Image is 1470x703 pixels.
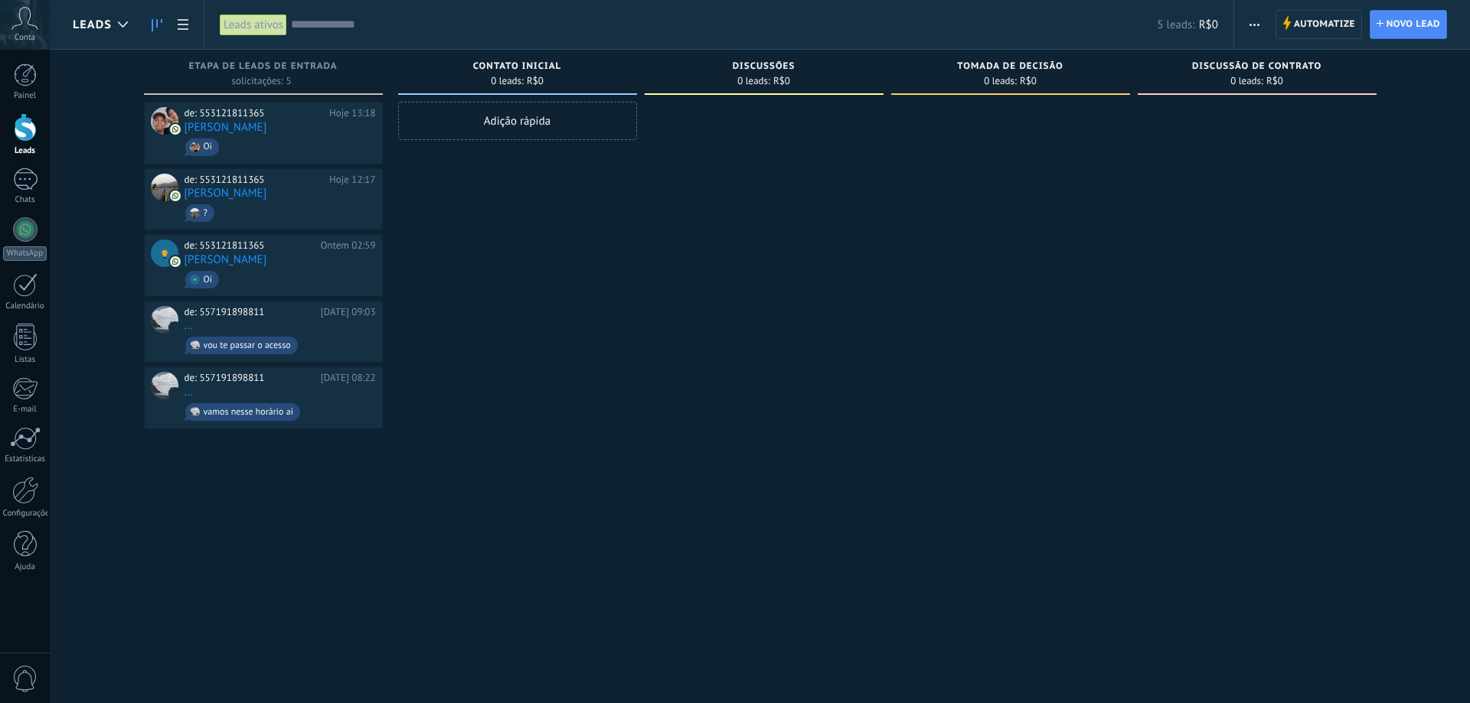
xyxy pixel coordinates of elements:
a: ... [185,319,194,332]
div: Chats [3,195,47,205]
span: Contato inicial [473,61,561,72]
div: Leads [3,146,47,156]
div: Tomada de decisão [899,61,1122,74]
div: de: 553121811365 [185,107,325,119]
a: [PERSON_NAME] [185,121,267,134]
a: Lista [170,10,196,40]
span: solicitações: 5 [232,76,292,86]
span: Automatize [1294,11,1355,38]
div: WhatsApp [3,246,47,261]
div: Pedro Paulo [151,174,178,201]
a: ... [185,386,194,399]
div: Listas [3,355,47,365]
div: Discussões [652,61,876,74]
a: Automatize [1276,10,1362,39]
div: Leads ativos [220,14,287,36]
div: de: 553121811365 [185,239,315,252]
span: R$0 [1266,76,1283,86]
span: R$0 [527,76,544,86]
img: com.amocrm.amocrmwa.svg [170,256,181,267]
div: Etapa de leads de entrada [152,61,375,74]
div: Joakim R [151,239,178,267]
div: E-mail [3,405,47,415]
span: 0 leads: [737,76,770,86]
div: Hoje 13:18 [329,107,375,119]
a: [PERSON_NAME] [185,253,267,266]
span: R$0 [773,76,790,86]
span: R$0 [1199,18,1218,32]
div: Calendário [3,301,47,311]
span: Tomada de decisão [957,61,1063,72]
div: ? [204,208,207,219]
img: com.amocrm.amocrmwa.svg [170,124,181,135]
div: Adição rápida [398,102,637,140]
a: Leads [144,10,170,40]
span: 5 leads: [1157,18,1194,32]
div: Discussão de contrato [1145,61,1369,74]
span: Leads [73,18,112,32]
span: R$0 [1020,76,1037,86]
div: Oi [204,142,212,152]
div: de: 557191898811 [185,306,315,318]
span: 0 leads: [984,76,1017,86]
a: [PERSON_NAME] [185,187,267,200]
div: Estatísticas [3,454,47,464]
div: [DATE] 09:03 [321,306,376,318]
span: 0 leads: [1230,76,1263,86]
span: 0 leads: [491,76,524,86]
div: [DATE] 08:22 [321,372,376,384]
img: com.amocrm.amocrmwa.svg [170,190,181,201]
div: de: 553121811365 [185,174,325,186]
span: Discussão de contrato [1192,61,1321,72]
div: Oi [204,275,212,285]
button: Mais [1243,10,1266,39]
div: vou te passar o acesso [204,340,291,351]
div: Joakim R [151,107,178,135]
div: Configurações [3,509,47,519]
div: Ontem 02:59 [320,239,375,252]
a: Novo lead [1370,10,1447,39]
div: Ajuda [3,562,47,572]
div: Painel [3,91,47,101]
span: Novo lead [1387,11,1440,38]
div: de: 557191898811 [185,372,315,384]
div: vamos nesse horário ai [204,407,293,418]
div: Contato inicial [406,61,629,74]
span: Conta [15,33,35,43]
div: Hoje 12:17 [329,174,375,186]
span: Etapa de leads de entrada [188,61,337,72]
span: Discussões [733,61,795,72]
